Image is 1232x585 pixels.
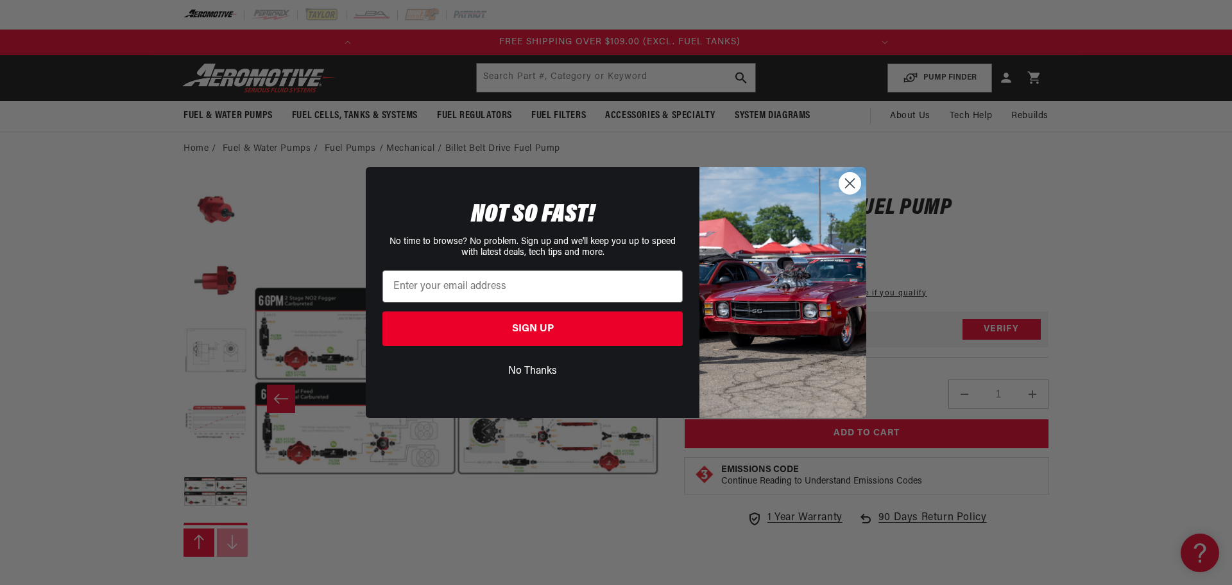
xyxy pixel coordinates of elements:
span: NOT SO FAST! [471,202,595,228]
img: 85cdd541-2605-488b-b08c-a5ee7b438a35.jpeg [699,167,866,417]
button: No Thanks [382,359,683,383]
button: SIGN UP [382,311,683,346]
button: Close dialog [839,172,861,195]
span: No time to browse? No problem. Sign up and we'll keep you up to speed with latest deals, tech tip... [389,237,676,258]
input: Enter your email address [382,270,683,302]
